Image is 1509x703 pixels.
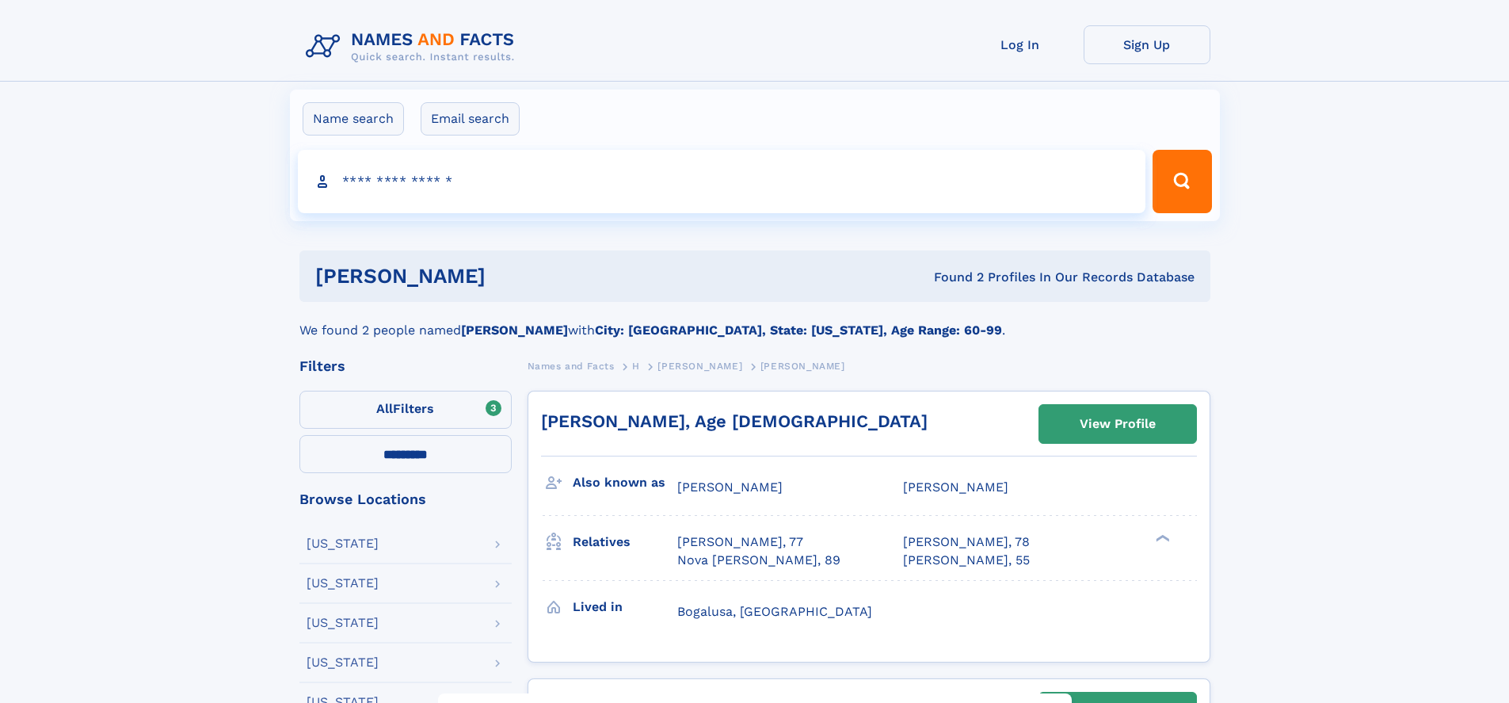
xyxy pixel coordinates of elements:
[315,266,710,286] h1: [PERSON_NAME]
[1084,25,1210,64] a: Sign Up
[710,269,1195,286] div: Found 2 Profiles In Our Records Database
[903,479,1008,495] span: [PERSON_NAME]
[421,102,520,136] label: Email search
[677,533,803,551] a: [PERSON_NAME], 77
[677,604,872,619] span: Bogalusa, [GEOGRAPHIC_DATA]
[573,469,677,496] h3: Also known as
[595,323,1002,338] b: City: [GEOGRAPHIC_DATA], State: [US_STATE], Age Range: 60-99
[903,552,1030,569] a: [PERSON_NAME], 55
[298,150,1146,213] input: search input
[760,361,845,372] span: [PERSON_NAME]
[1080,406,1156,442] div: View Profile
[657,361,742,372] span: [PERSON_NAME]
[528,356,615,376] a: Names and Facts
[376,401,393,416] span: All
[573,529,677,556] h3: Relatives
[632,361,640,372] span: H
[677,552,840,569] a: Nova [PERSON_NAME], 89
[677,479,783,495] span: [PERSON_NAME]
[461,323,568,338] b: [PERSON_NAME]
[299,391,512,429] label: Filters
[299,492,512,506] div: Browse Locations
[1152,533,1171,544] div: ❯
[573,594,677,621] h3: Lived in
[903,533,1030,551] a: [PERSON_NAME], 78
[303,102,404,136] label: Name search
[957,25,1084,64] a: Log In
[299,302,1210,340] div: We found 2 people named with .
[307,617,379,629] div: [US_STATE]
[307,537,379,550] div: [US_STATE]
[307,577,379,590] div: [US_STATE]
[299,359,512,373] div: Filters
[1153,150,1211,213] button: Search Button
[307,656,379,669] div: [US_STATE]
[299,25,528,68] img: Logo Names and Facts
[541,411,928,431] a: [PERSON_NAME], Age [DEMOGRAPHIC_DATA]
[632,356,640,376] a: H
[1039,405,1196,443] a: View Profile
[657,356,742,376] a: [PERSON_NAME]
